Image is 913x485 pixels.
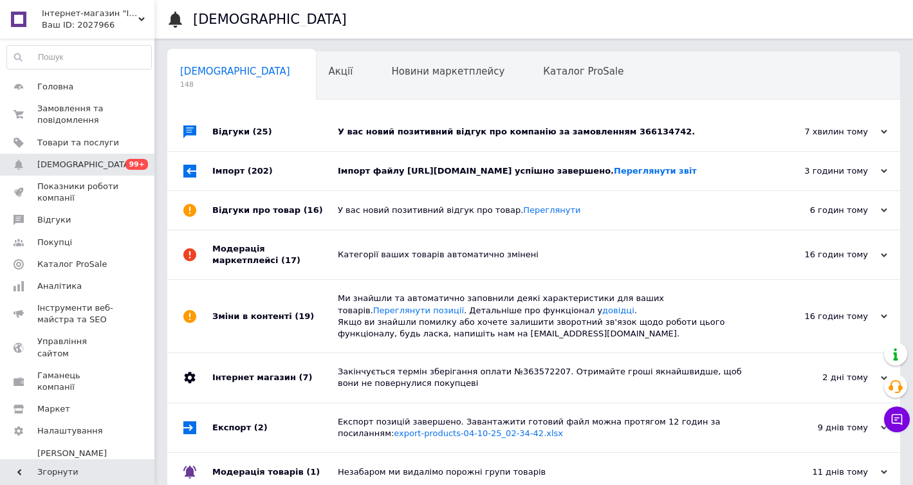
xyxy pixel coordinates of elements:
div: 16 годин тому [759,311,887,322]
span: Гаманець компанії [37,370,119,393]
span: [DEMOGRAPHIC_DATA] [37,159,133,170]
span: Замовлення та повідомлення [37,103,119,126]
span: (202) [248,166,273,176]
div: 11 днів тому [759,466,887,478]
div: Ваш ID: 2027966 [42,19,154,31]
div: Експорт позицій завершено. Завантажити готовий файл можна протягом 12 годин за посиланням: [338,416,759,439]
span: Аналітика [37,280,82,292]
span: (2) [254,423,268,432]
div: Інтернет магазин [212,353,338,402]
span: 148 [180,80,290,89]
span: (17) [281,255,300,265]
div: Відгуки про товар [212,191,338,230]
div: Відгуки [212,113,338,151]
span: (7) [299,372,312,382]
div: У вас новий позитивний відгук про компанію за замовленням 366134742. [338,126,759,138]
span: Каталог ProSale [37,259,107,270]
span: Каталог ProSale [543,66,623,77]
div: 6 годин тому [759,205,887,216]
a: Переглянути звіт [614,166,697,176]
div: Імпорт [212,152,338,190]
div: 3 години тому [759,165,887,177]
span: Відгуки [37,214,71,226]
a: Переглянути позиції [373,306,464,315]
div: У вас новий позитивний відгук про товар. [338,205,759,216]
a: довідці [602,306,634,315]
button: Чат з покупцем [884,407,910,432]
span: Товари та послуги [37,137,119,149]
span: Новини маркетплейсу [391,66,504,77]
div: Категорії ваших товарів автоматично змінені [338,249,759,261]
span: Налаштування [37,425,103,437]
a: Переглянути [523,205,580,215]
h1: [DEMOGRAPHIC_DATA] [193,12,347,27]
span: (25) [253,127,272,136]
span: [DEMOGRAPHIC_DATA] [180,66,290,77]
span: 99+ [125,159,148,170]
div: 2 дні тому [759,372,887,383]
span: Покупці [37,237,72,248]
div: Незабаром ми видалімо порожні групи товарів [338,466,759,478]
span: (19) [295,311,314,321]
div: 9 днів тому [759,422,887,434]
input: Пошук [7,46,151,69]
span: (16) [304,205,323,215]
span: Управління сайтом [37,336,119,359]
span: Маркет [37,403,70,415]
span: (1) [306,467,320,477]
div: Модерація маркетплейсі [212,230,338,279]
span: [PERSON_NAME] та рахунки [37,448,119,483]
span: Інтернет-магазин "Іграшка" - товари для дітей [42,8,138,19]
div: Зміни в контенті [212,280,338,352]
a: export-products-04-10-25_02-34-42.xlsx [394,428,563,438]
span: Акції [329,66,353,77]
div: 7 хвилин тому [759,126,887,138]
span: Показники роботи компанії [37,181,119,204]
div: Ми знайшли та автоматично заповнили деякі характеристики для ваших товарів. . Детальніше про функ... [338,293,759,340]
div: Закінчується термін зберігання оплати №363572207. Отримайте гроші якнайшвидше, щоб вони не поверн... [338,366,759,389]
span: Головна [37,81,73,93]
div: Експорт [212,403,338,452]
div: 16 годин тому [759,249,887,261]
span: Інструменти веб-майстра та SEO [37,302,119,325]
div: Імпорт файлу [URL][DOMAIN_NAME] успішно завершено. [338,165,759,177]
